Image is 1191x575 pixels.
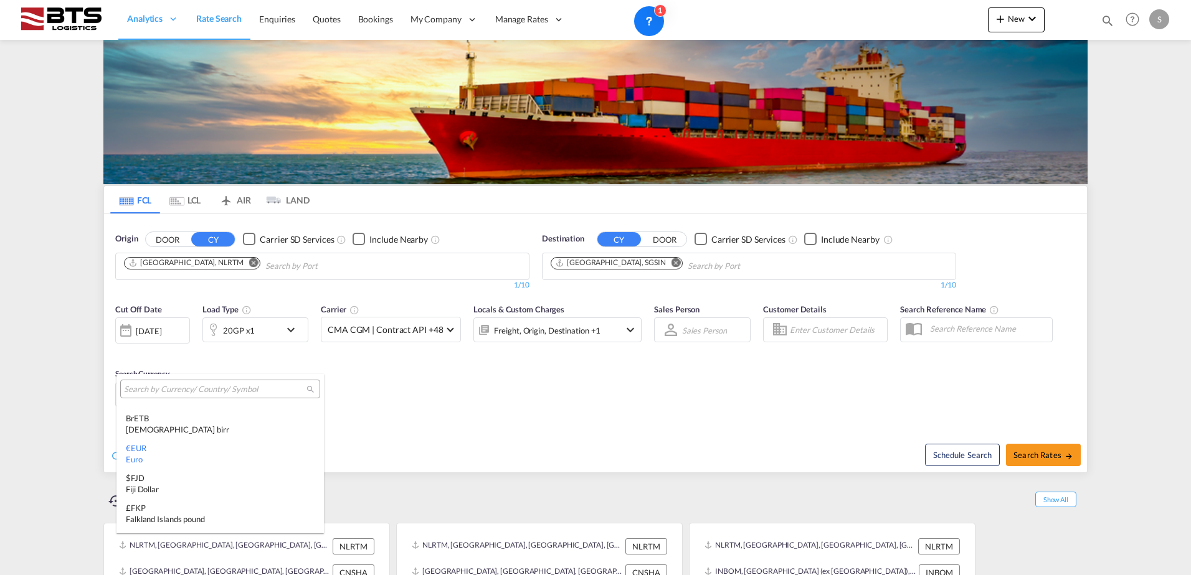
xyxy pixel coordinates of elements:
div: Euro [126,454,315,465]
div: [DEMOGRAPHIC_DATA] birr [126,424,315,435]
div: Fiji Dollar [126,484,315,495]
div: EUR [126,442,315,465]
span: kr [126,533,133,543]
div: FOK [126,532,315,554]
span: $ [126,473,131,483]
span: £ [126,503,131,513]
span: Br [126,413,134,423]
div: FKP [126,502,315,525]
md-icon: icon-magnify [306,385,315,394]
div: FJD [126,472,315,495]
div: Falkland Islands pound [126,513,315,525]
span: € [126,443,131,453]
div: ETB [126,413,315,435]
input: Search by Currency/ Country/ Symbol [124,384,306,395]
